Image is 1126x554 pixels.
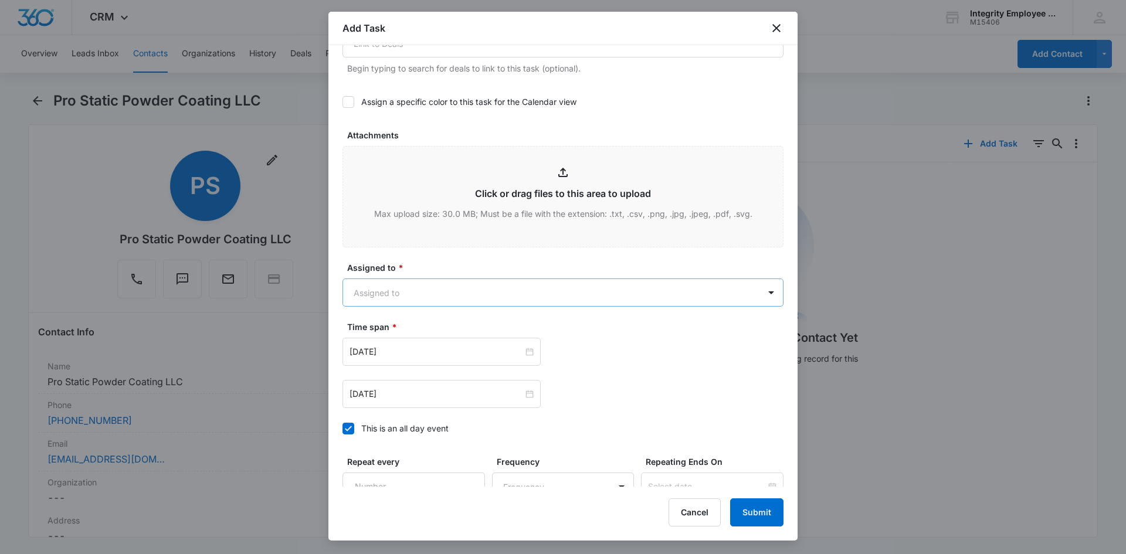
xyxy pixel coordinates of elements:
label: Assigned to [347,261,788,274]
p: Begin typing to search for deals to link to this task (optional). [347,62,784,74]
button: Cancel [669,498,721,526]
label: Attachments [347,129,788,141]
input: Select date [648,480,766,493]
label: Repeating Ends On [646,456,788,468]
button: close [769,21,784,35]
input: Number [342,473,485,501]
div: This is an all day event [361,422,449,434]
label: Time span [347,321,788,333]
button: Submit [730,498,784,526]
input: Sep 11, 2025 [350,345,523,358]
h1: Add Task [342,21,385,35]
label: Repeat every [347,456,490,468]
input: Sep 11, 2025 [350,388,523,400]
label: Frequency [497,456,639,468]
label: Assign a specific color to this task for the Calendar view [342,96,784,108]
